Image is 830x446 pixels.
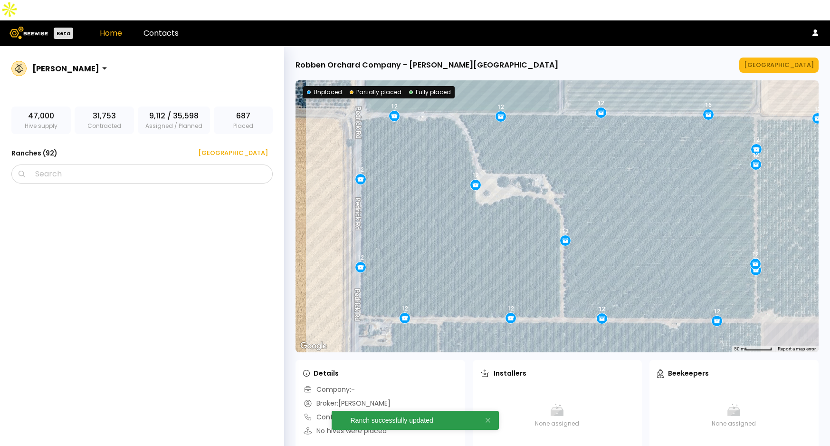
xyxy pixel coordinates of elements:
div: 12 [752,251,758,258]
div: Details [303,368,339,378]
div: Beta [54,28,73,39]
div: 12 [753,136,759,143]
div: 12 [598,306,605,312]
div: Robben Orchard Company - [PERSON_NAME][GEOGRAPHIC_DATA] [296,59,558,71]
button: Map Scale: 50 m per 53 pixels [731,346,775,352]
div: Fully placed [409,88,451,97]
div: Ranch successfully updated [351,417,461,424]
div: Contracted [75,107,134,134]
a: Home [100,28,122,39]
div: 12 [562,228,568,234]
span: 47,000 [28,110,54,122]
div: Assigned / Planned [138,107,210,134]
div: Hive supply [11,107,71,134]
div: 12 [752,257,759,264]
a: Open this area in Google Maps (opens a new window) [298,340,329,352]
div: Placed [214,107,273,134]
div: Partially placed [350,88,401,97]
div: Installers [480,368,526,378]
div: 12 [357,166,363,173]
div: Contacts: - [303,412,353,422]
div: 12 [597,100,604,107]
div: 12 [752,152,759,158]
img: Google [298,340,329,352]
div: No hives were placed [303,426,387,436]
div: 12 [814,106,820,112]
div: Company: - [303,385,355,395]
div: [GEOGRAPHIC_DATA] [744,60,814,70]
div: Broker: [PERSON_NAME] [303,398,391,408]
img: Beewise logo [10,27,48,39]
button: [GEOGRAPHIC_DATA] [739,58,819,73]
div: 12 [507,305,514,312]
span: 31,753 [93,110,116,122]
div: 16 [705,102,711,108]
div: Beekeepers [657,368,709,378]
div: [PERSON_NAME] [32,63,99,75]
a: Report a map error [778,346,816,351]
div: [GEOGRAPHIC_DATA] [191,148,268,158]
button: [GEOGRAPHIC_DATA] [187,145,273,161]
div: 12 [472,172,478,179]
div: 12 [497,104,504,110]
div: 12 [401,305,408,312]
span: 687 [236,110,250,122]
div: 12 [357,254,363,261]
span: 50 m [734,346,745,351]
h3: Ranches ( 92 ) [11,146,57,160]
a: Contacts [143,28,179,39]
div: 12 [391,103,397,110]
div: 12 [713,308,720,315]
span: 9,112 / 35,598 [149,110,199,122]
div: Unplaced [307,88,342,97]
